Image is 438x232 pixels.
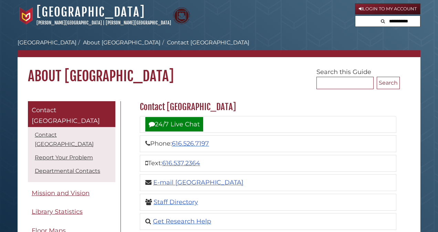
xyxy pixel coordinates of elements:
li: Text: [140,155,396,172]
a: [PERSON_NAME][GEOGRAPHIC_DATA] [36,20,102,25]
button: Search [377,77,400,89]
span: Contact [GEOGRAPHIC_DATA] [32,106,100,125]
li: Contact [GEOGRAPHIC_DATA] [160,39,249,47]
a: [GEOGRAPHIC_DATA] [18,39,76,46]
a: 616.537.2364 [162,159,200,167]
li: Phone: [140,135,396,152]
a: Contact [GEOGRAPHIC_DATA] [28,101,115,127]
a: Login to My Account [355,3,420,14]
a: Report Your Problem [35,154,93,161]
nav: breadcrumb [18,39,420,57]
a: 24/7 Live Chat [145,117,203,131]
span: Mission and Vision [32,189,90,197]
h2: Contact [GEOGRAPHIC_DATA] [136,102,400,113]
a: [PERSON_NAME][GEOGRAPHIC_DATA] [106,20,171,25]
img: Calvin Theological Seminary [173,7,190,24]
a: Departmental Contacts [35,168,100,174]
i: Search [381,19,385,23]
a: Contact [GEOGRAPHIC_DATA] [35,131,94,147]
img: Calvin University [18,7,35,24]
button: Search [379,16,387,25]
a: About [GEOGRAPHIC_DATA] [83,39,160,46]
a: [GEOGRAPHIC_DATA] [36,4,145,20]
a: Library Statistics [28,204,115,220]
a: Staff Directory [154,198,198,206]
span: Library Statistics [32,208,83,215]
a: 616.526.7197 [172,140,209,147]
a: Mission and Vision [28,186,115,201]
h1: About [GEOGRAPHIC_DATA] [18,57,420,85]
a: E-mail [GEOGRAPHIC_DATA] [153,179,243,186]
span: | [103,20,105,25]
a: Get Research Help [153,218,211,225]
